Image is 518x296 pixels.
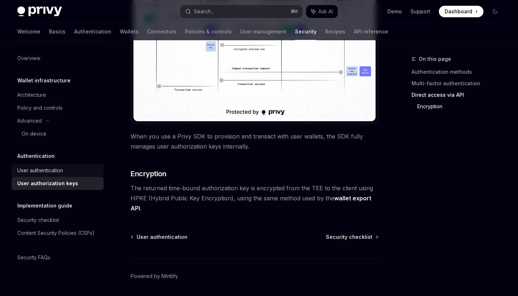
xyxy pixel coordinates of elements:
h5: Implementation guide [17,201,72,210]
div: Overview [17,54,40,63]
a: Authentication methods [412,66,506,78]
a: On device [12,127,104,140]
a: Encryption [417,101,506,112]
a: Content Security Policies (CSPs) [12,227,104,240]
a: Support [410,8,430,15]
h5: Wallet infrastructure [17,76,71,85]
span: User authentication [137,233,187,241]
div: Security FAQs [17,253,50,262]
a: Overview [12,52,104,65]
button: Ask AI [306,5,338,18]
a: Architecture [12,88,104,101]
span: Ask AI [318,8,333,15]
a: Welcome [17,23,40,40]
a: Connectors [147,23,176,40]
a: User authentication [12,164,104,177]
div: Policy and controls [17,104,63,112]
a: Security checklist [326,233,378,241]
div: User authentication [17,166,63,175]
span: The returned time-bound authorization key is encrypted from the TEE to the client using HPKE (Hyb... [131,183,378,213]
a: Policies & controls [185,23,232,40]
a: Demo [387,8,402,15]
a: Basics [49,23,65,40]
a: Security FAQs [12,251,104,264]
div: Advanced [17,117,42,125]
div: Content Security Policies (CSPs) [17,229,95,237]
span: Encryption [131,169,166,179]
button: Toggle dark mode [489,6,501,17]
a: User authentication [131,233,187,241]
span: When you use a Privy SDK to provision and transact with user wallets, the SDK fully manages user ... [131,131,378,151]
div: On device [22,129,46,138]
a: Security [295,23,317,40]
div: User authorization keys [17,179,78,188]
a: Recipes [325,23,345,40]
span: ⌘ K [291,9,298,14]
div: Search... [194,7,214,16]
a: Authentication [74,23,111,40]
a: Security checklist [12,214,104,227]
img: dark logo [17,6,62,17]
span: Dashboard [445,8,472,15]
a: wallet export API [131,195,371,212]
a: User authorization keys [12,177,104,190]
div: Architecture [17,91,46,99]
a: Multi-factor authentication [412,78,506,89]
a: Wallets [120,23,138,40]
div: Security checklist [17,216,59,224]
a: Policy and controls [12,101,104,114]
a: Powered by Mintlify [131,273,178,280]
button: Search...⌘K [180,5,302,18]
a: Dashboard [439,6,483,17]
a: Direct access via API [412,89,506,101]
a: User management [240,23,286,40]
h5: Authentication [17,152,55,160]
span: Security checklist [326,233,372,241]
span: On this page [419,55,451,63]
a: API reference [354,23,388,40]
